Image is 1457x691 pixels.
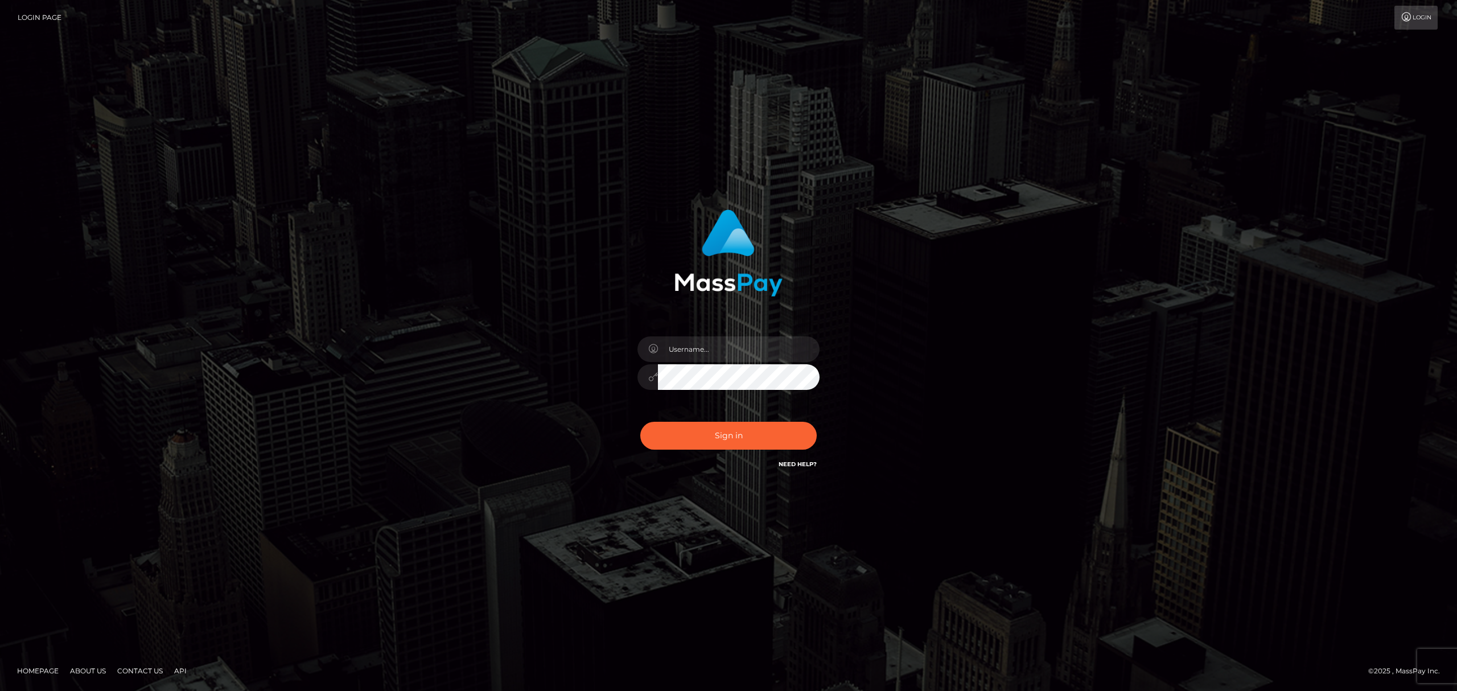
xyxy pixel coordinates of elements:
[113,662,167,680] a: Contact Us
[779,460,817,468] a: Need Help?
[1394,6,1438,30] a: Login
[65,662,110,680] a: About Us
[640,422,817,450] button: Sign in
[170,662,191,680] a: API
[1368,665,1448,677] div: © 2025 , MassPay Inc.
[13,662,63,680] a: Homepage
[658,336,820,362] input: Username...
[674,209,783,297] img: MassPay Login
[18,6,61,30] a: Login Page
